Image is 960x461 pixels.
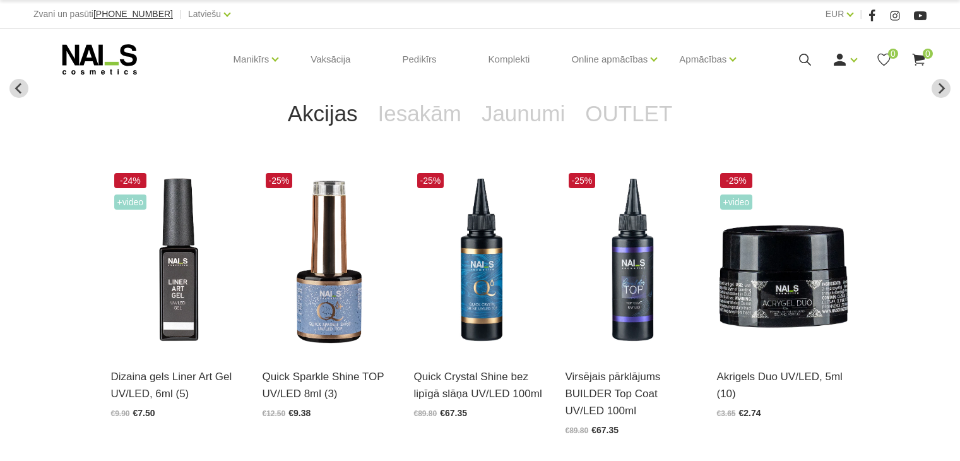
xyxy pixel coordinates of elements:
span: €67.35 [440,408,467,418]
span: €2.74 [739,408,761,418]
img: Virsējais pārklājums bez lipīgā slāņa un UV zilā pārklājuma. Nodrošina izcilu spīdumu manikīram l... [414,170,547,352]
span: €89.80 [566,426,589,435]
a: Jaunumi [471,88,575,139]
img: Virsējais pārklājums bez lipīgā slāņa ar mirdzuma efektu.Pieejami 3 veidi:* Starlight - ar smalkā... [263,170,395,352]
span: +Video [114,195,147,210]
a: Quick Sparkle Shine TOP UV/LED 8ml (3) [263,368,395,402]
a: Apmācības [679,34,726,85]
a: Latviešu [188,6,221,21]
span: €3.65 [717,409,736,418]
span: -25% [569,173,596,188]
div: Zvani un pasūti [33,6,173,22]
span: -24% [114,173,147,188]
span: €7.50 [133,408,155,418]
a: 0 [911,52,927,68]
a: Iesakām [368,88,471,139]
a: EUR [826,6,844,21]
a: Vaksācija [300,29,360,90]
a: Online apmācības [571,34,648,85]
span: 0 [888,49,898,59]
span: +Video [720,195,753,210]
span: 0 [923,49,933,59]
img: Kas ir AKRIGELS “DUO GEL” un kādas problēmas tas risina?• Tas apvieno ērti modelējamā akrigela un... [717,170,850,352]
a: Quick Crystal Shine bez lipīgā slāņa UV/LED 100ml [414,368,547,402]
span: -25% [720,173,753,188]
span: €67.35 [591,425,619,435]
span: €89.80 [414,409,437,418]
span: | [179,6,182,22]
span: -25% [266,173,293,188]
img: Builder Top virsējais pārklājums bez lipīgā slāņa gēllakas/gēla pārklājuma izlīdzināšanai un nost... [566,170,698,352]
a: Akrigels Duo UV/LED, 5ml (10) [717,368,850,402]
a: Akcijas [278,88,368,139]
a: Virsējais pārklājums BUILDER Top Coat UV/LED 100ml [566,368,698,420]
a: OUTLET [575,88,682,139]
a: Pedikīrs [392,29,446,90]
img: Liner Art Gel - UV/LED dizaina gels smalku, vienmērīgu, pigmentētu līniju zīmēšanai.Lielisks palī... [111,170,244,352]
span: €9.38 [288,408,311,418]
span: | [860,6,862,22]
span: €9.90 [111,409,130,418]
span: -25% [417,173,444,188]
a: 0 [876,52,892,68]
a: Dizaina gels Liner Art Gel UV/LED, 6ml (5) [111,368,244,402]
a: Komplekti [478,29,540,90]
a: [PHONE_NUMBER] [93,9,173,19]
a: Manikīrs [234,34,270,85]
span: €12.50 [263,409,286,418]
